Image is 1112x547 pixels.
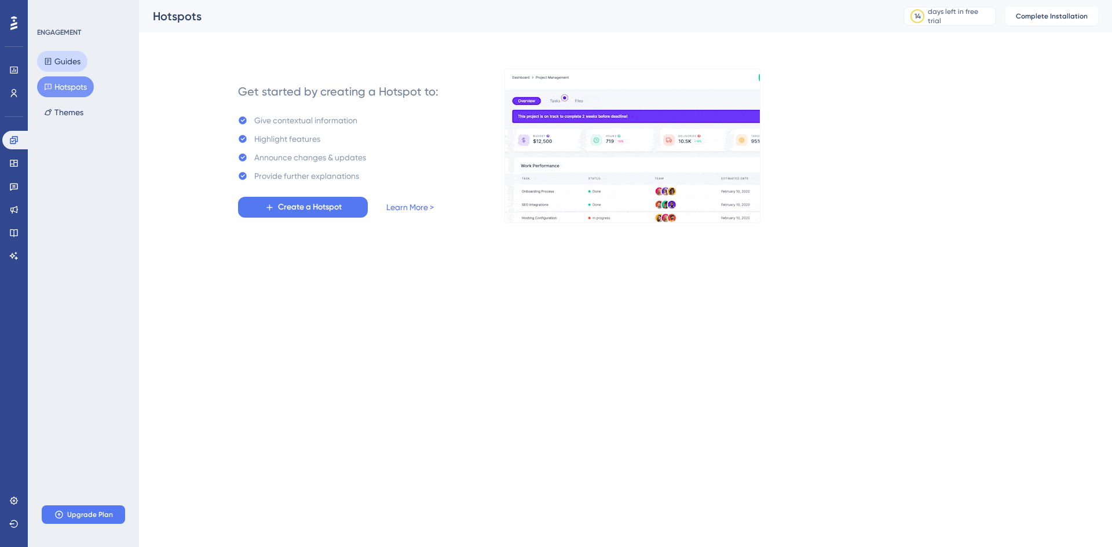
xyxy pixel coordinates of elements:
[1005,7,1098,25] button: Complete Installation
[254,132,320,146] div: Highlight features
[37,76,94,97] button: Hotspots
[254,169,359,183] div: Provide further explanations
[278,200,342,214] span: Create a Hotspot
[928,7,992,25] div: days left in free trial
[153,8,875,24] div: Hotspots
[254,150,366,164] div: Announce changes & updates
[1016,12,1088,21] span: Complete Installation
[37,51,87,72] button: Guides
[37,102,90,123] button: Themes
[67,510,113,519] span: Upgrade Plan
[238,197,368,218] button: Create a Hotspot
[37,28,81,37] div: ENGAGEMENT
[42,505,125,524] button: Upgrade Plan
[254,113,357,127] div: Give contextual information
[504,69,760,223] img: a956fa7fe1407719453ceabf94e6a685.gif
[238,83,438,100] div: Get started by creating a Hotspot to:
[915,12,921,21] div: 14
[386,200,434,214] a: Learn More >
